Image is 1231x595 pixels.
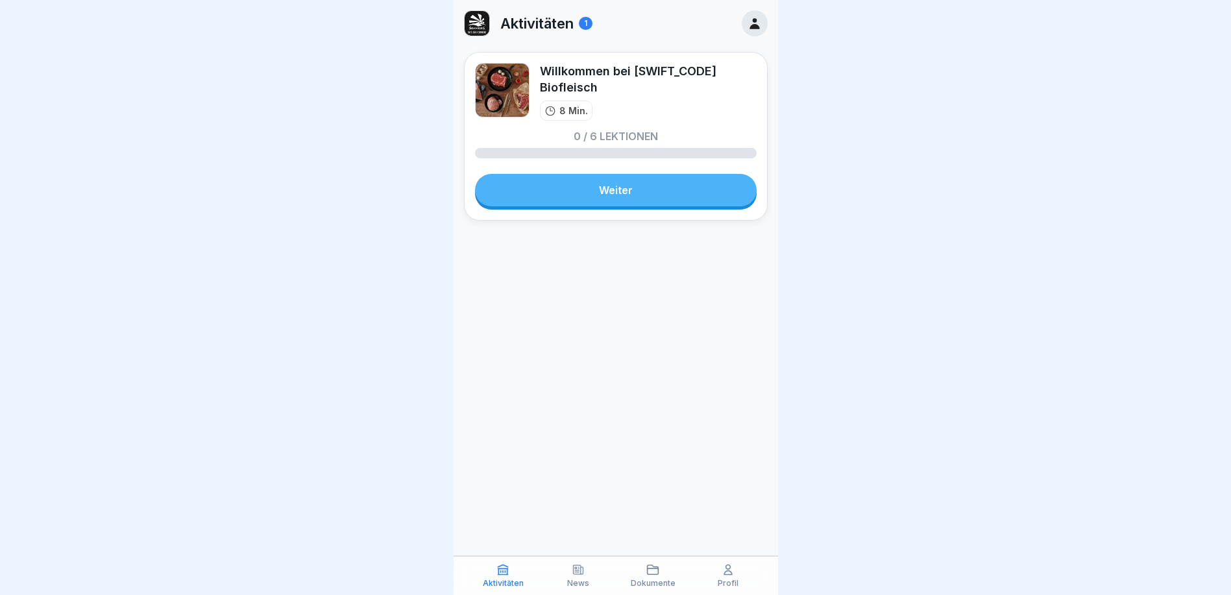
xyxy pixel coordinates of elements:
[579,17,592,30] div: 1
[559,104,588,117] p: 8 Min.
[475,174,757,206] a: Weiter
[567,579,589,588] p: News
[465,11,489,36] img: zazc8asra4ka39jdtci05bj8.png
[631,579,676,588] p: Dokumente
[500,15,574,32] p: Aktivitäten
[718,579,738,588] p: Profil
[483,579,524,588] p: Aktivitäten
[540,63,757,95] div: Willkommen bei [SWIFT_CODE] Biofleisch
[574,131,658,141] p: 0 / 6 Lektionen
[475,63,530,117] img: vq64qnx387vm2euztaeei3pt.png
